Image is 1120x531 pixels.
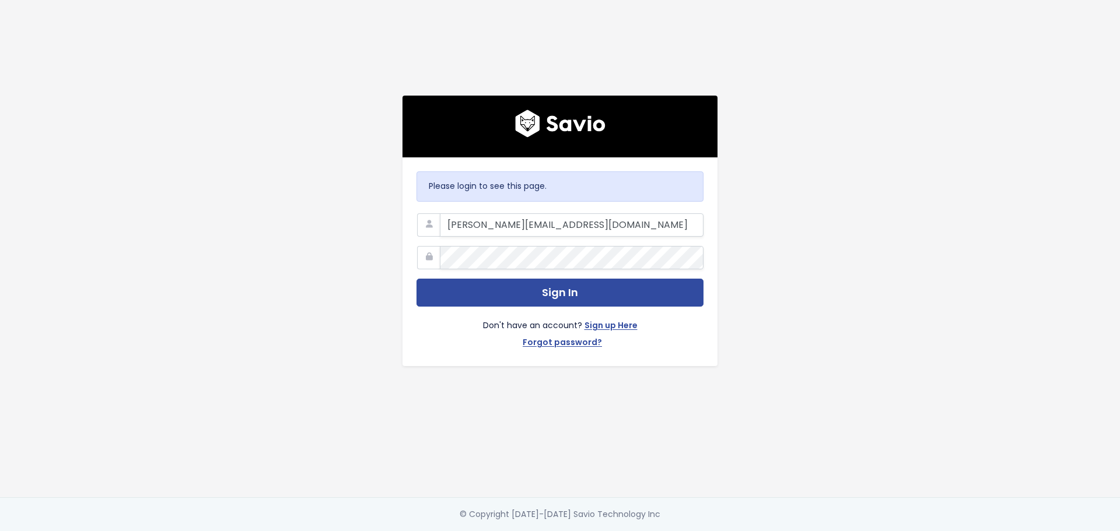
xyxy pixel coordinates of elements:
button: Sign In [416,279,703,307]
div: Don't have an account? [416,307,703,352]
p: Please login to see this page. [429,179,691,194]
a: Sign up Here [584,318,638,335]
div: © Copyright [DATE]-[DATE] Savio Technology Inc [460,507,660,522]
a: Forgot password? [523,335,602,352]
input: Your Work Email Address [440,213,703,237]
img: logo600x187.a314fd40982d.png [515,110,605,138]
